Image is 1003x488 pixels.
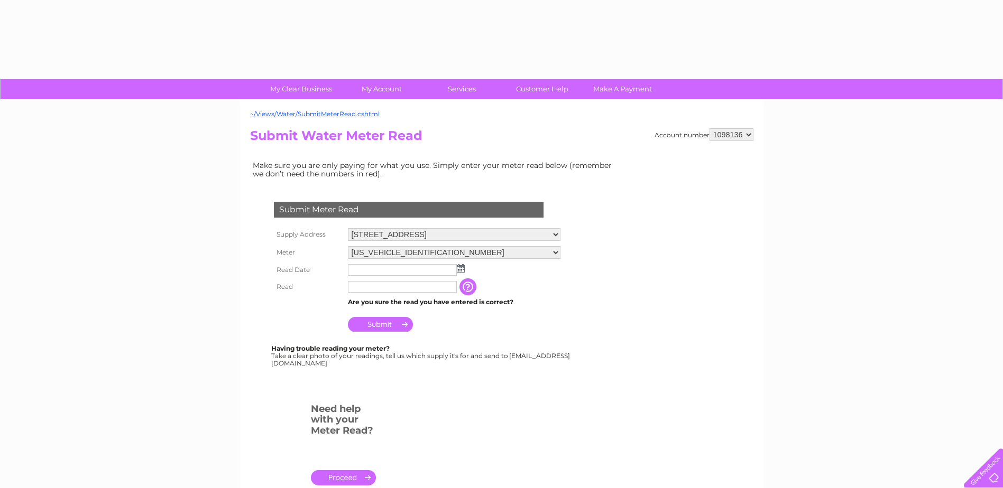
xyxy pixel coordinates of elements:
a: . [311,470,376,485]
div: Submit Meter Read [274,202,544,218]
div: Account number [655,128,753,141]
a: ~/Views/Water/SubmitMeterRead.cshtml [250,110,380,118]
td: Are you sure the read you have entered is correct? [345,295,563,309]
a: Services [418,79,505,99]
input: Information [459,278,479,295]
a: Make A Payment [579,79,666,99]
th: Meter [271,243,345,261]
a: Customer Help [499,79,586,99]
th: Read Date [271,261,345,278]
a: My Clear Business [257,79,345,99]
a: My Account [338,79,425,99]
h3: Need help with your Meter Read? [311,401,376,442]
div: Take a clear photo of your readings, tell us which supply it's for and send to [EMAIL_ADDRESS][DO... [271,345,572,367]
h2: Submit Water Meter Read [250,128,753,148]
b: Having trouble reading your meter? [271,344,390,352]
th: Supply Address [271,226,345,243]
input: Submit [348,317,413,332]
th: Read [271,278,345,295]
img: ... [457,264,465,273]
td: Make sure you are only paying for what you use. Simply enter your meter read below (remember we d... [250,158,620,181]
